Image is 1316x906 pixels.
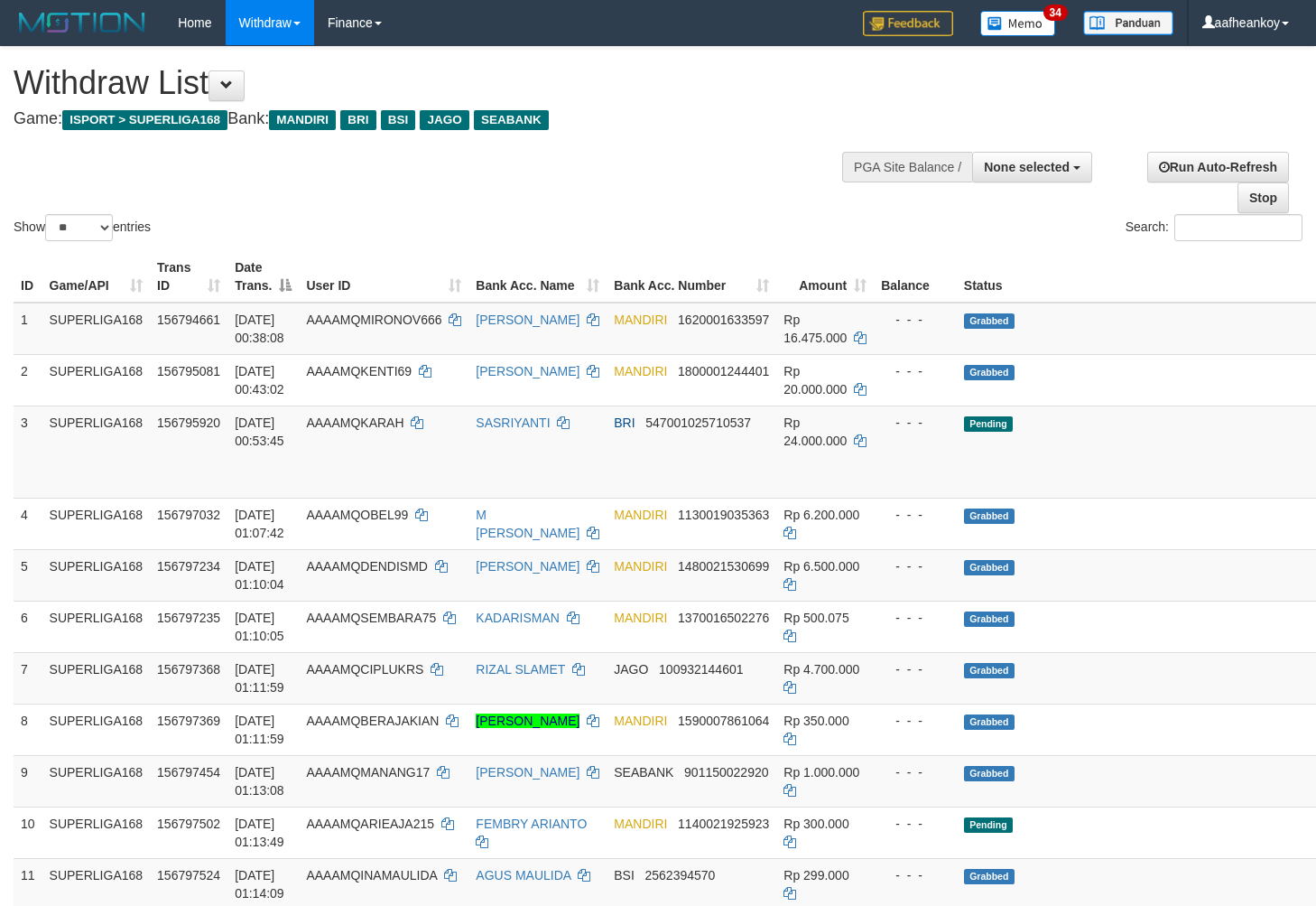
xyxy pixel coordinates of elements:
[964,416,1013,432] span: Pending
[235,416,284,448] span: [DATE] 00:53:45
[14,65,859,101] h1: Withdraw List
[235,313,284,345] span: [DATE] 00:38:08
[783,508,859,522] span: Rp 6.200.000
[783,416,847,448] span: Rp 24.000.000
[1043,5,1068,21] span: 34
[14,549,42,601] td: 5
[614,868,635,883] span: BSI
[306,868,437,883] span: AAAAMQINAMAULIDA
[235,817,284,849] span: [DATE] 01:13:49
[235,559,284,592] span: [DATE] 01:10:04
[235,611,284,643] span: [DATE] 01:10:05
[42,704,151,755] td: SUPERLIGA168
[964,313,1015,329] span: Grabbed
[863,11,953,36] img: Feedback.jpg
[14,652,42,704] td: 7
[972,152,1092,182] button: None selected
[678,313,769,327] span: Copy 1620001633597 to clipboard
[881,506,950,524] div: - - -
[420,110,468,130] span: JAGO
[881,815,950,833] div: - - -
[306,817,434,831] span: AAAAMQARIEAJA215
[476,714,579,728] a: [PERSON_NAME]
[476,364,579,378] a: [PERSON_NAME]
[299,251,468,303] th: User ID: activate to sort column ascending
[14,498,42,549] td: 4
[235,508,284,540] span: [DATE] 01:07:42
[306,559,428,574] span: AAAAMQDENDISMD
[1126,214,1302,241] label: Search:
[42,406,151,498] td: SUPERLIGA168
[964,715,1015,730] span: Grabbed
[881,609,950,627] div: - - -
[881,362,950,380] div: - - -
[783,662,859,677] span: Rp 4.700.000
[157,662,220,677] span: 156797368
[1147,152,1289,182] a: Run Auto-Refresh
[776,251,874,303] th: Amount: activate to sort column ascending
[783,714,848,728] span: Rp 350.000
[964,766,1015,781] span: Grabbed
[678,559,769,574] span: Copy 1480021530699 to clipboard
[306,508,408,522] span: AAAAMQOBEL99
[474,110,549,130] span: SEABANK
[614,416,635,430] span: BRI
[14,406,42,498] td: 3
[157,313,220,327] span: 156794661
[42,652,151,704] td: SUPERLIGA168
[227,251,299,303] th: Date Trans.: activate to sort column descending
[984,160,1070,174] span: None selected
[881,712,950,730] div: - - -
[306,765,430,780] span: AAAAMQMANANG17
[62,110,227,130] span: ISPORT > SUPERLIGA168
[235,662,284,695] span: [DATE] 01:11:59
[235,714,284,746] span: [DATE] 01:11:59
[235,765,284,798] span: [DATE] 01:13:08
[157,364,220,378] span: 156795081
[881,763,950,781] div: - - -
[42,807,151,858] td: SUPERLIGA168
[881,557,950,575] div: - - -
[340,110,375,130] span: BRI
[476,662,565,677] a: RIZAL SLAMET
[14,704,42,755] td: 8
[1083,11,1173,35] img: panduan.png
[678,611,769,625] span: Copy 1370016502276 to clipboard
[964,509,1015,524] span: Grabbed
[614,364,667,378] span: MANDIRI
[1174,214,1302,241] input: Search:
[42,303,151,355] td: SUPERLIGA168
[42,549,151,601] td: SUPERLIGA168
[1237,182,1289,213] a: Stop
[964,869,1015,884] span: Grabbed
[678,364,769,378] span: Copy 1800001244401 to clipboard
[783,765,859,780] span: Rp 1.000.000
[607,251,776,303] th: Bank Acc. Number: activate to sort column ascending
[614,611,667,625] span: MANDIRI
[964,365,1015,380] span: Grabbed
[783,611,848,625] span: Rp 500.075
[476,508,579,540] a: M [PERSON_NAME]
[42,755,151,807] td: SUPERLIGA168
[45,214,113,241] select: Showentries
[14,807,42,858] td: 10
[157,817,220,831] span: 156797502
[684,765,768,780] span: Copy 901150022920 to clipboard
[476,313,579,327] a: [PERSON_NAME]
[783,559,859,574] span: Rp 6.500.000
[42,354,151,406] td: SUPERLIGA168
[157,416,220,430] span: 156795920
[957,251,1313,303] th: Status
[157,611,220,625] span: 156797235
[476,868,570,883] a: AGUS MAULIDA
[783,313,847,345] span: Rp 16.475.000
[783,868,848,883] span: Rp 299.000
[678,508,769,522] span: Copy 1130019035363 to clipboard
[157,765,220,780] span: 156797454
[881,866,950,884] div: - - -
[964,817,1013,833] span: Pending
[306,714,439,728] span: AAAAMQBERAJAKIAN
[14,354,42,406] td: 2
[306,364,412,378] span: AAAAMQKENTI69
[964,663,1015,678] span: Grabbed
